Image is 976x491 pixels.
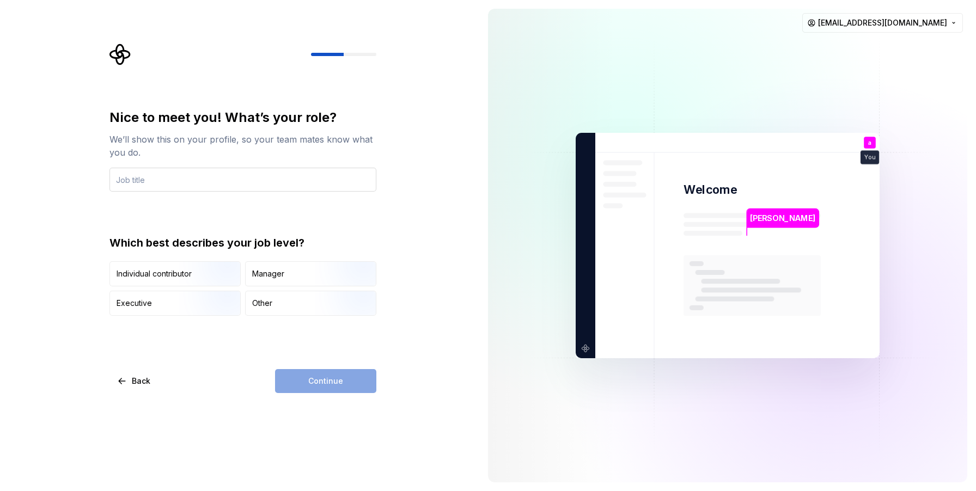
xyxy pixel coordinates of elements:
p: Welcome [684,182,737,198]
button: Back [109,369,160,393]
p: You [864,155,875,161]
svg: Supernova Logo [109,44,131,65]
p: [PERSON_NAME] [750,212,815,224]
span: [EMAIL_ADDRESS][DOMAIN_NAME] [818,17,947,28]
p: a [868,140,871,146]
div: Executive [117,298,152,309]
div: Nice to meet you! What’s your role? [109,109,376,126]
span: Back [132,376,150,386]
div: Other [252,298,272,309]
div: Which best describes your job level? [109,235,376,250]
button: [EMAIL_ADDRESS][DOMAIN_NAME] [802,13,963,33]
div: We’ll show this on your profile, so your team mates know what you do. [109,133,376,159]
input: Job title [109,168,376,192]
div: Individual contributor [117,268,192,279]
div: Manager [252,268,284,279]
